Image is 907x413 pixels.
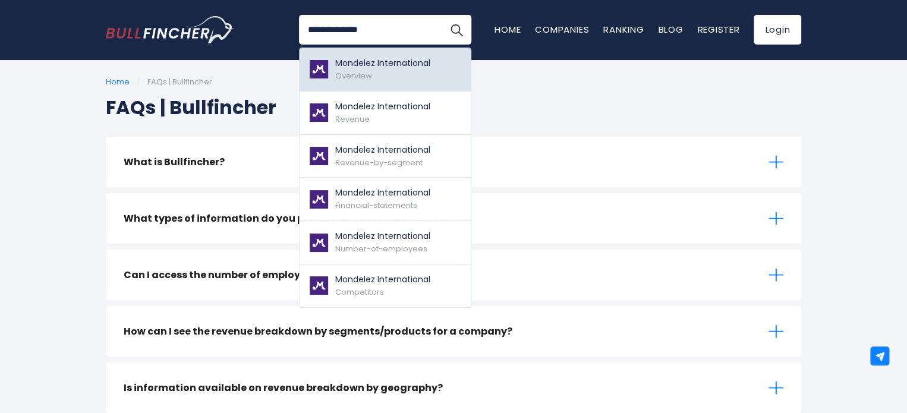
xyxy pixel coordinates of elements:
[300,92,471,135] a: Mondelez International Revenue
[106,16,234,43] img: Bullfincher logo
[442,15,471,45] button: Search
[335,114,370,125] span: Revenue
[658,23,683,36] a: Blog
[754,15,801,45] a: Login
[300,135,471,178] a: Mondelez International Revenue-by-segment
[124,380,443,395] h3: Is information available on revenue breakdown by geography?
[106,76,130,87] a: Home
[335,286,384,298] span: Competitors
[106,16,234,43] a: Go to homepage
[335,70,372,81] span: Overview
[603,23,644,36] a: Ranking
[124,211,466,226] h3: What types of information do you provide about company profiles?
[124,267,440,282] h3: Can I access the number of employees for a specific company?
[335,187,430,199] p: Mondelez International
[147,76,212,87] span: FAQs | Bullfincher
[335,230,430,242] p: Mondelez International
[300,48,471,92] a: Mondelez International Overview
[535,23,589,36] a: Companies
[335,243,427,254] span: Number-of-employees
[697,23,739,36] a: Register
[335,273,430,286] p: Mondelez International
[335,57,430,70] p: Mondelez International
[300,264,471,307] a: Mondelez International Competitors
[300,178,471,221] a: Mondelez International Financial-statements
[335,100,430,113] p: Mondelez International
[106,93,801,122] h2: FAQs | Bullfincher
[335,200,417,211] span: Financial-statements
[335,144,430,156] p: Mondelez International
[300,221,471,264] a: Mondelez International Number-of-employees
[124,155,225,169] h3: What is Bullfincher?
[335,157,423,168] span: Revenue-by-segment
[106,77,801,87] ul: /
[124,324,512,339] h3: How can I see the revenue breakdown by segments/products for a company?
[495,23,521,36] a: Home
